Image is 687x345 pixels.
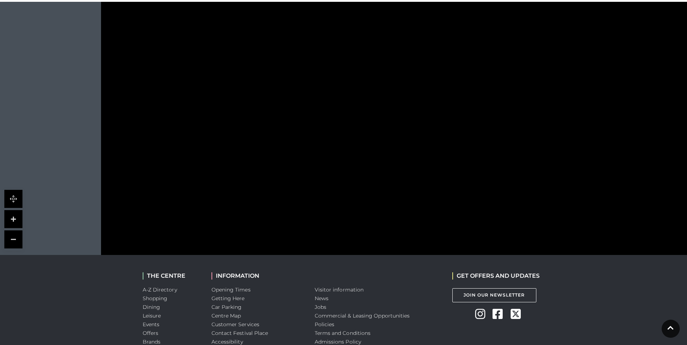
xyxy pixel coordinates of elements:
a: Brands [143,338,161,345]
a: Customer Services [211,321,260,328]
a: Getting Here [211,295,245,302]
a: Visitor information [315,286,364,293]
a: Offers [143,330,159,336]
a: Commercial & Leasing Opportunities [315,312,410,319]
h2: GET OFFERS AND UPDATES [452,272,540,279]
a: A-Z Directory [143,286,177,293]
h2: THE CENTRE [143,272,201,279]
a: Jobs [315,304,326,310]
h2: INFORMATION [211,272,304,279]
a: Terms and Conditions [315,330,371,336]
a: Dining [143,304,160,310]
a: Events [143,321,160,328]
a: Contact Festival Place [211,330,268,336]
a: News [315,295,328,302]
a: Accessibility [211,338,243,345]
a: Centre Map [211,312,241,319]
a: Shopping [143,295,168,302]
a: Admissions Policy [315,338,361,345]
a: Join Our Newsletter [452,288,536,302]
a: Opening Times [211,286,251,293]
a: Leisure [143,312,161,319]
a: Car Parking [211,304,242,310]
a: Policies [315,321,335,328]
